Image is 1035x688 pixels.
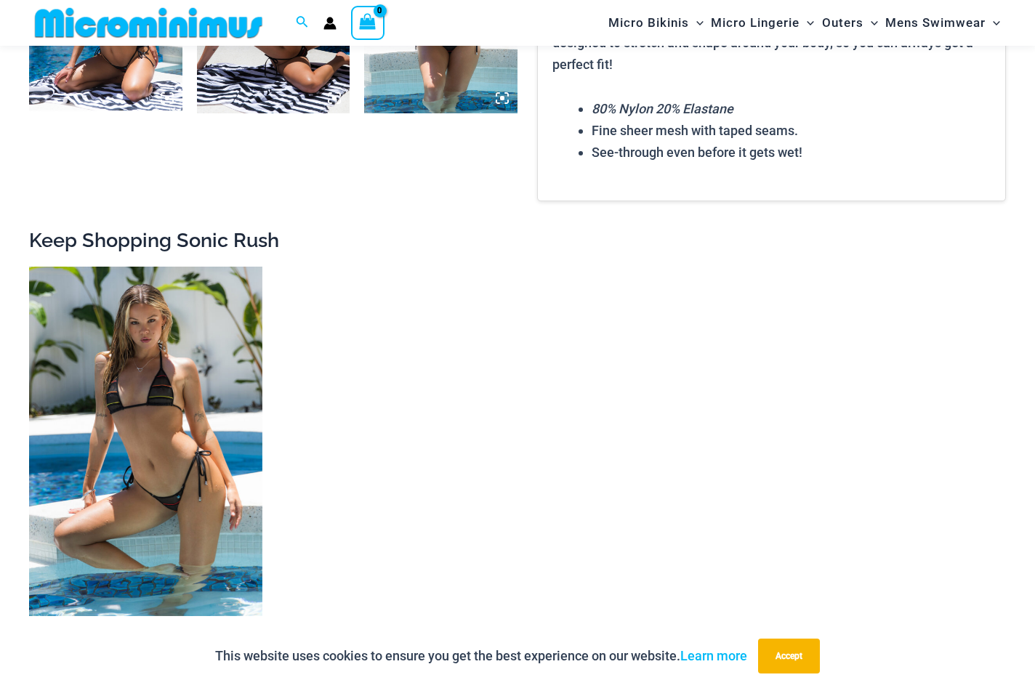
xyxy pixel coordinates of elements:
[863,4,878,41] span: Menu Toggle
[29,267,262,617] img: Sonic Rush Black Neon 3278 Tri Top 4312 Thong Bikini 09
[689,4,704,41] span: Menu Toggle
[323,17,337,30] a: Account icon link
[592,120,991,142] li: Fine sheer mesh with taped seams.
[818,4,882,41] a: OutersMenu ToggleMenu Toggle
[296,14,309,32] a: Search icon link
[215,645,747,667] p: This website uses cookies to ensure you get the best experience on our website.
[822,4,863,41] span: Outers
[603,2,1006,44] nav: Site Navigation
[707,4,818,41] a: Micro LingerieMenu ToggleMenu Toggle
[885,4,986,41] span: Mens Swimwear
[29,267,262,617] a: Sonic Rush Black Neon 3278 Tri Top 4312 Thong Bikini 09Sonic Rush Black Neon 3278 Tri Top 4312 Th...
[29,7,268,39] img: MM SHOP LOGO FLAT
[680,648,747,663] a: Learn more
[882,4,1004,41] a: Mens SwimwearMenu ToggleMenu Toggle
[29,227,1006,253] h2: Keep Shopping Sonic Rush
[608,4,689,41] span: Micro Bikinis
[758,639,820,673] button: Accept
[711,4,800,41] span: Micro Lingerie
[800,4,814,41] span: Menu Toggle
[592,101,733,116] em: 80% Nylon 20% Elastane
[986,4,1000,41] span: Menu Toggle
[605,4,707,41] a: Micro BikinisMenu ToggleMenu Toggle
[351,6,384,39] a: View Shopping Cart, empty
[592,142,991,163] li: See-through even before it gets wet!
